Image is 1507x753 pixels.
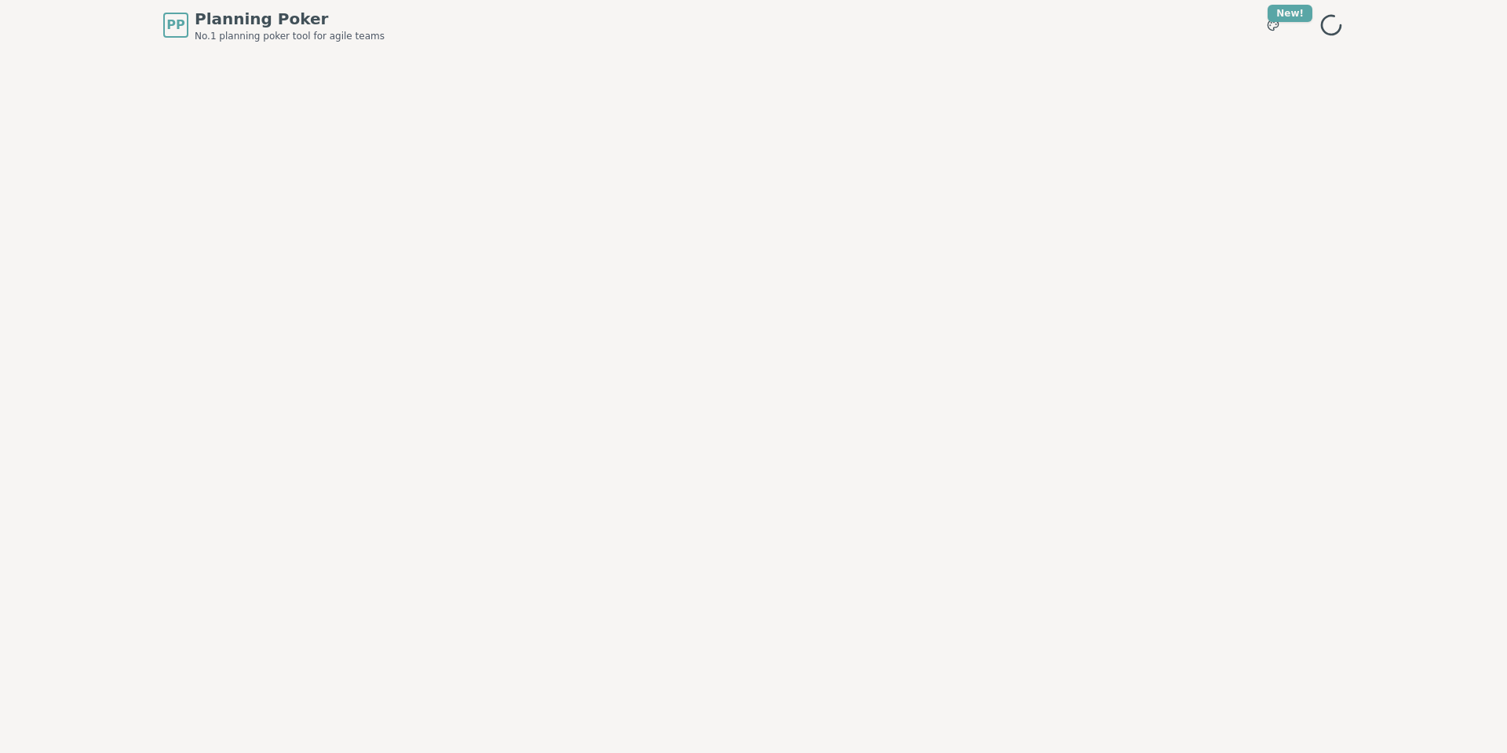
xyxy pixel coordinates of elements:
button: New! [1259,11,1287,39]
span: PP [166,16,184,35]
a: PPPlanning PokerNo.1 planning poker tool for agile teams [163,8,385,42]
span: No.1 planning poker tool for agile teams [195,30,385,42]
span: Planning Poker [195,8,385,30]
div: New! [1268,5,1312,22]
